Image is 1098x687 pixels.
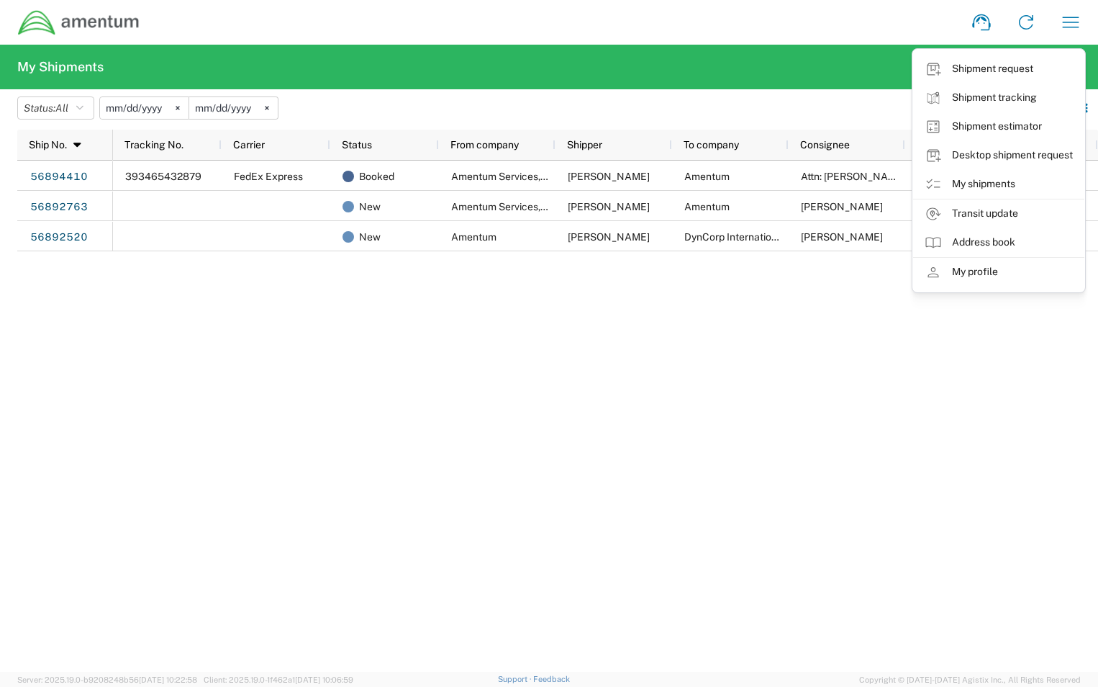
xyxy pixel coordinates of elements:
span: Amentum Services, Inc. [451,201,559,212]
span: Ewa Amoncio [801,201,883,212]
a: 56894410 [30,166,89,189]
span: Amentum [451,231,496,243]
a: Transit update [913,199,1084,228]
a: Shipment estimator [913,112,1084,141]
span: Tracking No. [124,139,183,151]
a: 56892763 [30,196,89,219]
span: Attn: Joseph Salvati [801,171,906,182]
span: To company [684,139,739,151]
span: Status [342,139,372,151]
span: Shipper [567,139,602,151]
span: Amentum [684,201,730,212]
a: Feedback [533,675,570,683]
span: New [359,192,381,222]
span: Copyright © [DATE]-[DATE] Agistix Inc., All Rights Reserved [859,673,1081,686]
span: Consignee [800,139,850,151]
span: Client: 2025.19.0-1f462a1 [204,675,353,684]
span: Ship No. [29,139,67,151]
span: [DATE] 10:22:58 [139,675,197,684]
span: DynCorp International Business Services [684,231,871,243]
a: Address book [913,228,1084,257]
span: Server: 2025.19.0-b9208248b56 [17,675,197,684]
span: John Volpe [568,231,650,243]
h2: My Shipments [17,58,104,76]
span: Amentum [684,171,730,182]
a: My shipments [913,170,1084,199]
button: Status:All [17,96,94,120]
a: My profile [913,258,1084,287]
a: 56892520 [30,226,89,249]
a: Desktop shipment request [913,141,1084,170]
span: Amentum Services, Inc. [451,171,559,182]
a: Shipment tracking [913,84,1084,112]
span: [DATE] 10:06:59 [295,675,353,684]
img: dyncorp [17,9,140,36]
span: DARSHAN SOWCAR [801,231,883,243]
input: Not set [100,97,189,119]
span: From company [450,139,519,151]
input: Not set [189,97,278,119]
a: Shipment request [913,55,1084,84]
span: Booked [359,161,394,192]
span: Carrier [233,139,265,151]
span: Senecia Morgan [568,171,650,182]
a: Support [498,675,534,683]
span: All [55,102,68,114]
span: FedEx Express [234,171,303,182]
span: Senecia Morgan [568,201,650,212]
span: 393465432879 [125,171,201,182]
span: New [359,222,381,252]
